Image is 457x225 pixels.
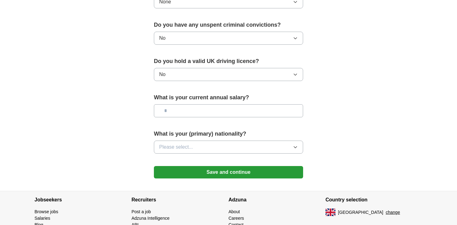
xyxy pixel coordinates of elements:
[35,216,50,221] a: Salaries
[228,209,240,214] a: About
[386,209,400,216] button: change
[154,57,303,65] label: Do you hold a valid UK driving licence?
[132,216,169,221] a: Adzuna Intelligence
[159,143,193,151] span: Please select...
[159,71,165,78] span: No
[154,130,303,138] label: What is your (primary) nationality?
[338,209,383,216] span: [GEOGRAPHIC_DATA]
[132,209,151,214] a: Post a job
[228,216,244,221] a: Careers
[154,166,303,178] button: Save and continue
[154,68,303,81] button: No
[154,32,303,45] button: No
[154,21,303,29] label: Do you have any unspent criminal convictions?
[154,141,303,154] button: Please select...
[35,209,58,214] a: Browse jobs
[154,93,303,102] label: What is your current annual salary?
[159,34,165,42] span: No
[325,191,422,209] h4: Country selection
[325,209,335,216] img: UK flag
